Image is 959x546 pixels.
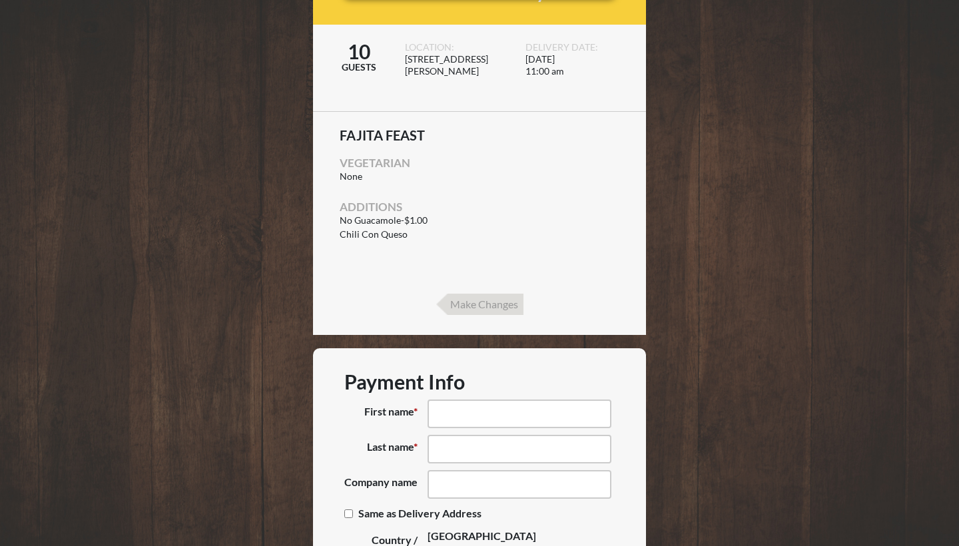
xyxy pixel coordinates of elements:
[340,171,619,182] li: None
[525,41,629,53] span: DELIVERY DATE:
[344,435,428,463] label: Last name
[401,215,517,226] span: -$1.00
[344,400,428,428] label: First name
[405,41,509,53] span: LOCATION:
[340,200,402,214] span: Additions
[340,129,619,142] span: Fajita Feast
[340,215,619,226] li: No Guacamole
[525,53,629,95] span: [DATE] 11:00 am
[313,61,405,73] span: GUESTS
[405,53,509,95] span: [STREET_ADDRESS][PERSON_NAME]
[344,509,353,518] input: Same as Delivery Address
[344,370,615,394] h3: Payment Info
[340,156,410,170] span: Vegetarian
[436,294,523,315] input: Make Changes
[344,500,491,526] label: Same as Delivery Address
[340,229,619,240] li: Chili Con Queso
[344,470,428,499] label: Company name
[313,41,405,61] span: 10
